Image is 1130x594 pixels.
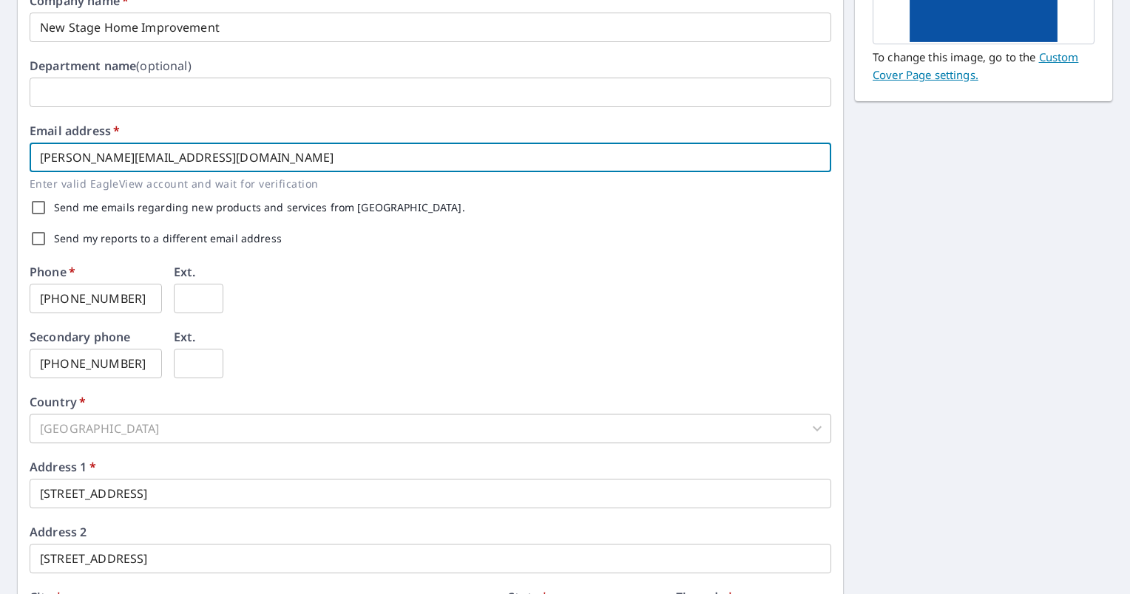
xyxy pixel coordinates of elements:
[174,266,196,278] label: Ext.
[873,44,1095,83] p: To change this image, go to the
[30,526,87,538] label: Address 2
[30,175,821,192] p: Enter valid EagleView account and wait for verification
[174,331,196,343] label: Ext.
[30,60,192,72] label: Department name
[30,396,86,408] label: Country
[30,331,130,343] label: Secondary phone
[54,233,282,244] label: Send my reports to a different email address
[136,58,192,74] b: (optional)
[30,266,75,278] label: Phone
[30,414,831,443] div: [GEOGRAPHIC_DATA]
[54,202,465,213] label: Send me emails regarding new products and services from [GEOGRAPHIC_DATA].
[30,461,96,473] label: Address 1
[30,125,120,137] label: Email address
